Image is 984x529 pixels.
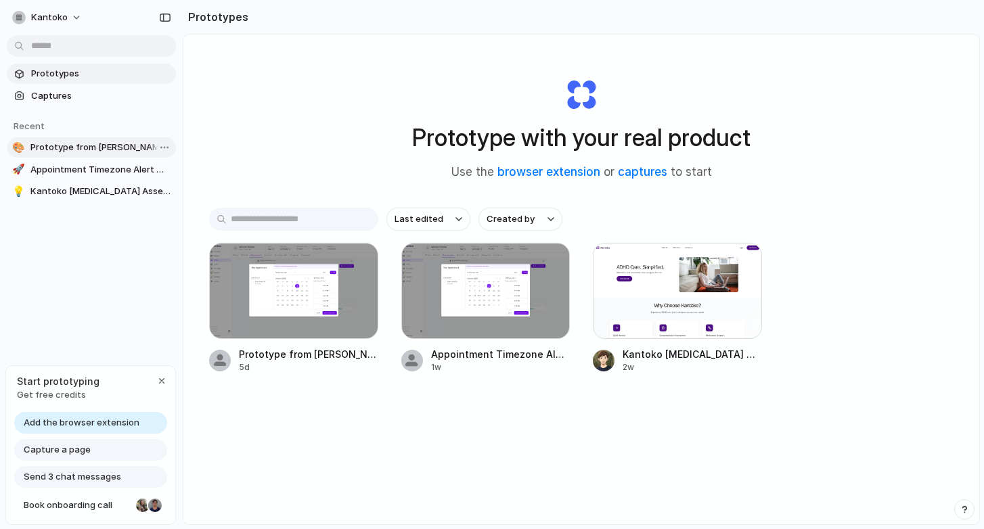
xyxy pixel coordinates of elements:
[401,243,571,373] a: Appointment Timezone Alert MockupAppointment Timezone Alert Mockup1w
[7,160,176,180] a: 🚀Appointment Timezone Alert Mockup
[451,164,712,181] span: Use the or to start
[24,443,91,457] span: Capture a page
[24,470,121,484] span: Send 3 chat messages
[7,7,89,28] button: Kantoko
[478,208,562,231] button: Created by
[209,243,378,373] a: Prototype from Sylvester Stallone AppointmentsPrototype from [PERSON_NAME] Appointments5d
[593,243,762,373] a: Kantoko ADHD Assessment: Process OverviewKantoko [MEDICAL_DATA] Assessment: Process Overview2w
[24,416,139,430] span: Add the browser extension
[395,212,443,226] span: Last edited
[7,181,176,202] a: 💡Kantoko [MEDICAL_DATA] Assessment: Process Overview
[183,9,248,25] h2: Prototypes
[14,495,167,516] a: Book onboarding call
[623,347,762,361] span: Kantoko [MEDICAL_DATA] Assessment: Process Overview
[618,165,667,179] a: captures
[31,89,171,103] span: Captures
[239,347,378,361] span: Prototype from [PERSON_NAME] Appointments
[431,361,571,373] div: 1w
[30,185,171,198] span: Kantoko [MEDICAL_DATA] Assessment: Process Overview
[7,137,176,158] a: 🎨Prototype from [PERSON_NAME] Appointments
[12,141,25,154] div: 🎨
[30,141,171,154] span: Prototype from [PERSON_NAME] Appointments
[412,120,751,156] h1: Prototype with your real product
[135,497,151,513] div: Nicole Kubica
[24,499,131,512] span: Book onboarding call
[17,374,99,388] span: Start prototyping
[31,11,68,24] span: Kantoko
[17,388,99,402] span: Get free credits
[431,347,571,361] span: Appointment Timezone Alert Mockup
[147,497,163,513] div: Christian Iacullo
[497,165,600,179] a: browser extension
[239,361,378,373] div: 5d
[487,212,535,226] span: Created by
[30,163,171,177] span: Appointment Timezone Alert Mockup
[623,361,762,373] div: 2w
[12,185,25,198] div: 💡
[7,64,176,84] a: Prototypes
[12,163,25,177] div: 🚀
[7,86,176,106] a: Captures
[14,120,45,131] span: Recent
[386,208,470,231] button: Last edited
[31,67,171,80] span: Prototypes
